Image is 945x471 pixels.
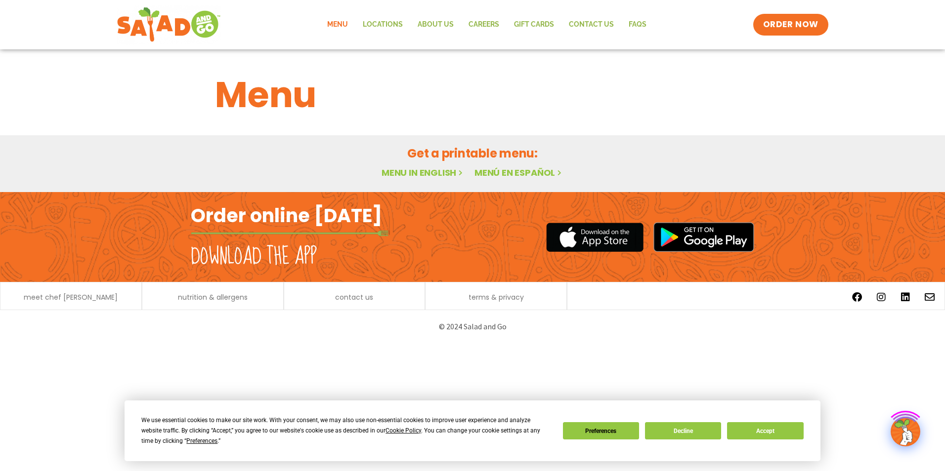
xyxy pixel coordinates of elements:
[141,415,551,446] div: We use essential cookies to make our site work. With your consent, we may also use non-essential ...
[117,5,221,44] img: new-SAG-logo-768×292
[753,14,828,36] a: ORDER NOW
[320,13,654,36] nav: Menu
[561,13,621,36] a: Contact Us
[125,400,820,461] div: Cookie Consent Prompt
[507,13,561,36] a: GIFT CARDS
[191,203,382,228] h2: Order online [DATE]
[469,294,524,301] a: terms & privacy
[461,13,507,36] a: Careers
[191,231,388,236] img: fork
[186,437,217,444] span: Preferences
[178,294,248,301] a: nutrition & allergens
[215,68,730,121] h1: Menu
[727,422,803,439] button: Accept
[563,422,639,439] button: Preferences
[215,145,730,162] h2: Get a printable menu:
[474,166,563,179] a: Menú en español
[196,320,749,333] p: © 2024 Salad and Go
[653,222,754,252] img: google_play
[382,166,465,179] a: Menu in English
[621,13,654,36] a: FAQs
[645,422,721,439] button: Decline
[355,13,410,36] a: Locations
[410,13,461,36] a: About Us
[191,243,317,271] h2: Download the app
[546,221,644,253] img: appstore
[24,294,118,301] a: meet chef [PERSON_NAME]
[320,13,355,36] a: Menu
[386,427,421,434] span: Cookie Policy
[335,294,373,301] a: contact us
[763,19,818,31] span: ORDER NOW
